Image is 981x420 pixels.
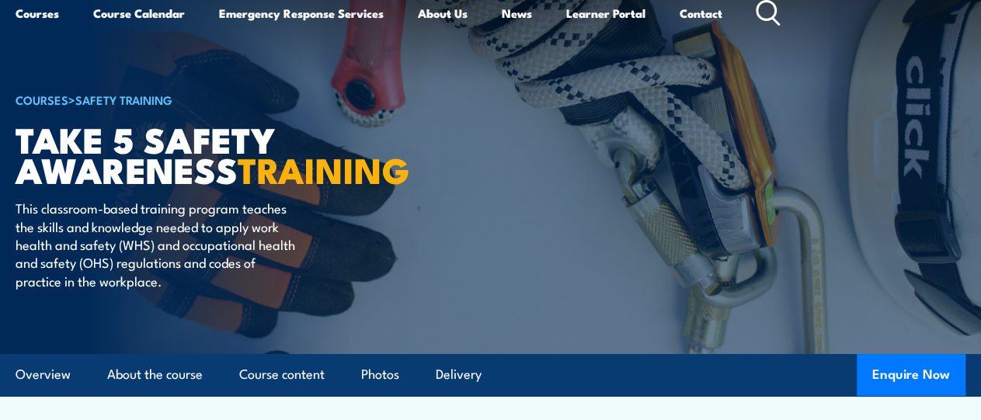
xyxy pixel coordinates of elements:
[436,354,482,395] a: Delivery
[16,354,71,395] a: Overview
[857,354,965,396] button: Enquire Now
[239,354,325,395] a: Course content
[16,123,399,184] h1: Take 5 Safety Awareness
[238,142,410,196] strong: TRAINING
[361,354,399,395] a: Photos
[107,354,203,395] a: About the course
[16,90,399,109] h6: >
[16,199,299,290] p: This classroom-based training program teaches the skills and knowledge needed to apply work healt...
[75,91,172,108] a: Safety Training
[16,91,68,108] a: COURSES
